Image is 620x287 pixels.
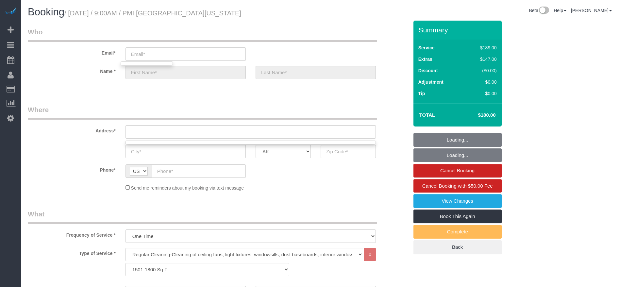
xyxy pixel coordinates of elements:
span: Booking [28,6,64,18]
legend: Who [28,27,377,42]
span: Cancel Booking with $50.00 Fee [422,183,493,189]
input: First Name* [126,66,246,79]
input: Email* [126,47,246,61]
img: New interface [538,7,549,15]
input: Phone* [152,164,246,178]
span: Send me reminders about my booking via text message [131,185,244,191]
label: Type of Service * [23,248,121,257]
div: $0.00 [466,79,497,85]
a: Cancel Booking [413,164,502,177]
h4: $180.00 [458,112,495,118]
label: Phone* [23,164,121,173]
a: View Changes [413,194,502,208]
a: Book This Again [413,210,502,223]
div: $0.00 [466,90,497,97]
label: Tip [418,90,425,97]
a: Back [413,240,502,254]
label: Frequency of Service * [23,229,121,238]
strong: Total [419,112,435,118]
label: Discount [418,67,438,74]
div: $147.00 [466,56,497,62]
label: Email* [23,47,121,56]
a: Beta [529,8,549,13]
div: ($0.00) [466,67,497,74]
a: Help [554,8,566,13]
a: [PERSON_NAME] [571,8,612,13]
label: Address* [23,125,121,134]
a: Cancel Booking with $50.00 Fee [413,179,502,193]
input: Zip Code* [321,145,376,158]
label: Adjustment [418,79,444,85]
h3: Summary [419,26,498,34]
input: Last Name* [256,66,376,79]
small: / [DATE] / 9:00AM / PMI [GEOGRAPHIC_DATA][US_STATE] [64,9,241,17]
label: Service [418,44,435,51]
legend: What [28,209,377,224]
legend: Where [28,105,377,120]
img: Automaid Logo [4,7,17,16]
input: City* [126,145,246,158]
label: Name * [23,66,121,75]
label: Extras [418,56,432,62]
div: $189.00 [466,44,497,51]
